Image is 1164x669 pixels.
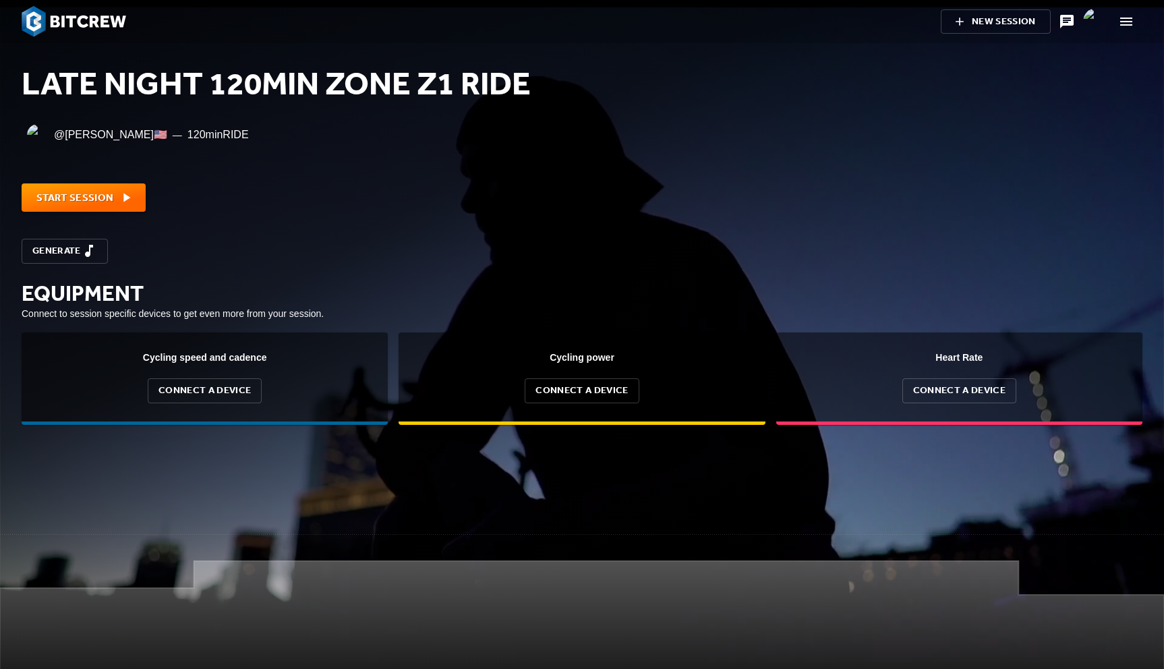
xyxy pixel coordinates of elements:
button: Connect a Device [525,378,639,403]
img: BitCrew [22,6,126,37]
div: — [22,119,1142,151]
img: Ryan Jones [27,124,49,146]
span: Connect a Device [158,382,251,399]
span: Start Session [36,189,131,206]
button: Start Session [22,183,146,212]
span: Connect a Device [535,382,628,399]
button: Generate [22,239,108,264]
h3: Equipment [22,280,1142,307]
span: New Session [963,13,1028,30]
div: Cycling speed and cadence [143,351,267,364]
p: 120 min RIDE [187,127,249,143]
div: Heart Rate [935,351,983,364]
button: New Session [941,9,1051,34]
img: @ryan [1083,8,1110,35]
h1: Late Night 120min Zone z1 ride [22,65,1142,103]
span: Generate [32,243,97,260]
p: @ [PERSON_NAME] 🇺🇸 [54,127,167,143]
button: Connect a Device [902,378,1016,403]
div: Cycling power [550,351,614,364]
span: Connect a Device [913,382,1006,399]
p: Connect to session specific devices to get even more from your session. [22,307,1142,322]
button: Connect a Device [148,378,262,403]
